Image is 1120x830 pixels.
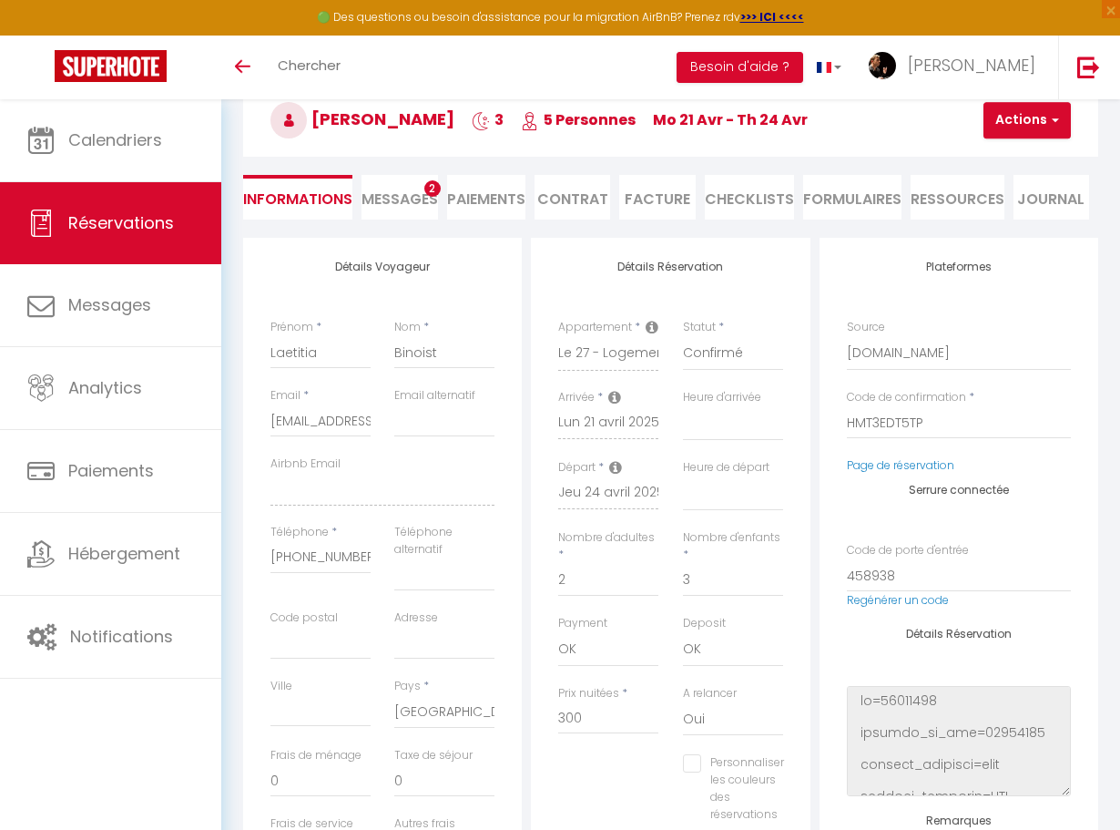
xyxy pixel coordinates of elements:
label: Deposit [683,615,726,632]
li: Informations [243,175,352,220]
span: 3 [472,109,504,130]
h4: Remarques [847,815,1071,827]
li: Ressources [911,175,1004,220]
span: Calendriers [68,128,162,151]
img: ... [869,52,896,79]
label: Appartement [558,319,632,336]
label: Heure de départ [683,459,769,476]
span: Notifications [70,625,173,648]
h4: Serrure connectée [847,484,1071,497]
h4: Détails Voyageur [270,261,494,273]
label: Départ [558,459,596,476]
label: Source [847,319,885,336]
label: Arrivée [558,389,595,406]
label: Code de confirmation [847,389,966,406]
label: Prénom [270,319,313,336]
label: Téléphone [270,524,329,541]
a: Regénérer un code [847,592,949,608]
label: Code postal [270,610,338,627]
label: A relancer [683,685,737,702]
label: Airbnb Email [270,456,341,473]
label: Ville [270,678,292,695]
span: 5 Personnes [521,109,636,130]
h4: Détails Réservation [558,261,782,273]
label: Email [270,387,300,405]
label: Heure d'arrivée [683,389,761,406]
label: Nom [394,319,421,336]
li: Facture [619,175,695,220]
h4: Plateformes [847,261,1071,273]
button: Actions [983,102,1071,138]
label: Adresse [394,610,438,627]
span: Mo 21 Avr - Th 24 Avr [653,109,808,130]
label: Pays [394,678,421,695]
span: Messages [361,189,438,210]
a: >>> ICI <<<< [740,9,804,25]
span: Messages [68,293,151,316]
a: Page de réservation [847,457,954,473]
span: Paiements [68,459,154,482]
label: Nombre d'adultes [558,529,655,547]
span: Réservations [68,211,174,234]
label: Code de porte d'entrée [847,542,969,559]
label: Nombre d'enfants [683,529,780,547]
li: Paiements [447,175,525,220]
span: 2 [424,180,441,197]
label: Téléphone alternatif [394,524,494,558]
label: Prix nuitées [558,685,619,702]
li: Contrat [535,175,610,220]
span: Analytics [68,376,142,399]
li: CHECKLISTS [705,175,794,220]
label: Payment [558,615,607,632]
label: Statut [683,319,716,336]
label: Frais de ménage [270,747,361,764]
span: [PERSON_NAME] [270,108,454,130]
a: ... [PERSON_NAME] [855,36,1058,99]
img: logout [1077,56,1100,78]
span: Chercher [278,56,341,75]
label: Email alternatif [394,387,475,405]
img: Super Booking [55,50,167,82]
button: Besoin d'aide ? [677,52,803,83]
label: Taxe de séjour [394,747,473,764]
li: Journal [1013,175,1089,220]
span: Hébergement [68,542,180,565]
a: Chercher [264,36,354,99]
span: [PERSON_NAME] [908,54,1035,77]
h4: Détails Réservation [847,628,1071,640]
label: Personnaliser les couleurs des réservations [701,754,784,823]
li: FORMULAIRES [803,175,901,220]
